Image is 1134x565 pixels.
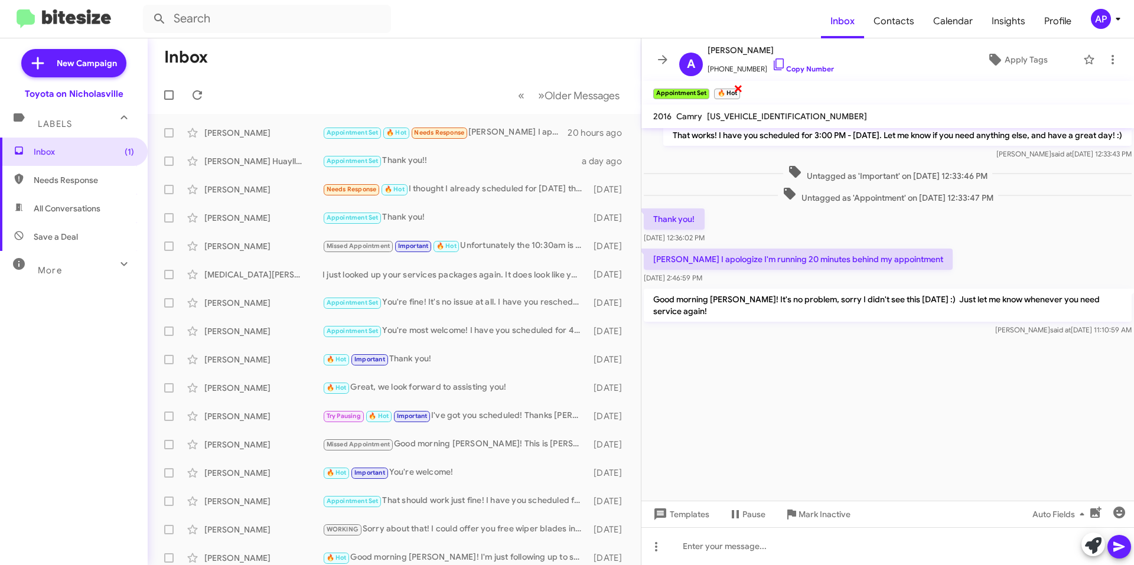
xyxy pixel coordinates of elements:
[322,381,588,394] div: Great, we look forward to assisting you!
[322,239,588,253] div: Unfortunately the 10:30am is already taken. I can do 8am or 1:00pm that day. What would work best?
[772,64,834,73] a: Copy Number
[204,240,322,252] div: [PERSON_NAME]
[864,4,924,38] a: Contacts
[1081,9,1121,29] button: AP
[327,185,377,193] span: Needs Response
[398,242,429,250] span: Important
[322,324,588,338] div: You're most welcome! I have you scheduled for 4:00 PM - [DATE]. Have a great day!
[511,83,627,107] nav: Page navigation example
[204,467,322,479] div: [PERSON_NAME]
[582,155,631,167] div: a day ago
[734,81,743,95] span: ×
[588,212,631,224] div: [DATE]
[327,554,347,561] span: 🔥 Hot
[204,524,322,535] div: [PERSON_NAME]
[327,412,361,420] span: Try Pausing
[641,504,719,525] button: Templates
[143,5,391,33] input: Search
[714,89,739,99] small: 🔥 Hot
[204,495,322,507] div: [PERSON_NAME]
[327,355,347,363] span: 🔥 Hot
[322,296,588,309] div: You're fine! It's no issue at all. I have you rescheduled for 10:00 AM - [DATE]. Let me know if y...
[742,504,765,525] span: Pause
[327,497,379,505] span: Appointment Set
[204,382,322,394] div: [PERSON_NAME]
[1023,504,1099,525] button: Auto Fields
[588,382,631,394] div: [DATE]
[924,4,982,38] a: Calendar
[34,231,78,243] span: Save a Deal
[34,146,134,158] span: Inbox
[799,504,850,525] span: Mark Inactive
[588,184,631,195] div: [DATE]
[397,412,428,420] span: Important
[778,187,998,204] span: Untagged as 'Appointment' on [DATE] 12:33:47 PM
[21,49,126,77] a: New Campaign
[436,242,457,250] span: 🔥 Hot
[322,182,588,196] div: I thought I already scheduled for [DATE] through [PERSON_NAME]
[322,551,588,564] div: Good morning [PERSON_NAME]! I'm just following up to see if you'd like to schedule.
[653,111,672,122] span: 2016
[588,524,631,535] div: [DATE]
[653,89,709,99] small: Appointment Set
[327,214,379,221] span: Appointment Set
[588,495,631,507] div: [DATE]
[588,467,631,479] div: [DATE]
[1050,325,1071,334] span: said at
[687,55,695,74] span: A
[322,494,588,508] div: That should work just fine! I have you scheduled for 8:00 AM - [DATE]. Let me know if you need an...
[588,269,631,280] div: [DATE]
[538,88,545,103] span: »
[322,466,588,479] div: You're welcome!
[34,174,134,186] span: Needs Response
[354,469,385,476] span: Important
[322,211,588,224] div: Thank you!
[531,83,627,107] button: Next
[644,208,705,230] p: Thank you!
[982,4,1035,38] a: Insights
[125,146,134,158] span: (1)
[588,325,631,337] div: [DATE]
[676,111,702,122] span: Camry
[204,127,322,139] div: [PERSON_NAME]
[1035,4,1081,38] a: Profile
[327,327,379,335] span: Appointment Set
[204,325,322,337] div: [PERSON_NAME]
[588,297,631,309] div: [DATE]
[821,4,864,38] a: Inbox
[414,129,464,136] span: Needs Response
[384,185,405,193] span: 🔥 Hot
[204,212,322,224] div: [PERSON_NAME]
[354,355,385,363] span: Important
[663,125,1132,146] p: That works! I have you scheduled for 3:00 PM - [DATE]. Let me know if you need anything else, and...
[995,325,1132,334] span: [PERSON_NAME] [DATE] 11:10:59 AM
[644,273,702,282] span: [DATE] 2:46:59 PM
[204,552,322,564] div: [PERSON_NAME]
[719,504,775,525] button: Pause
[518,88,524,103] span: «
[327,299,379,306] span: Appointment Set
[1091,9,1111,29] div: AP
[204,155,322,167] div: [PERSON_NAME] Huayllani-[PERSON_NAME]
[588,410,631,422] div: [DATE]
[588,240,631,252] div: [DATE]
[204,439,322,450] div: [PERSON_NAME]
[708,43,834,57] span: [PERSON_NAME]
[1005,49,1048,70] span: Apply Tags
[322,522,588,536] div: Sorry about that! I could offer you free wiper blades instead if you'd like to do that? :)
[164,48,208,67] h1: Inbox
[651,504,709,525] span: Templates
[25,88,123,100] div: Toyota on Nicholasville
[322,269,588,280] div: I just looked up your services packages again. It does look like you have used al of your free To...
[57,57,117,69] span: New Campaign
[38,265,62,276] span: More
[322,437,588,451] div: Good morning [PERSON_NAME]! This is [PERSON_NAME] with Toyota on Nicholasville. I'm just followin...
[204,297,322,309] div: [PERSON_NAME]
[369,412,389,420] span: 🔥 Hot
[545,89,620,102] span: Older Messages
[956,49,1077,70] button: Apply Tags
